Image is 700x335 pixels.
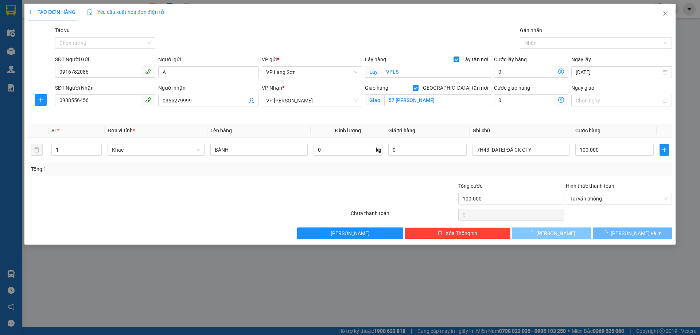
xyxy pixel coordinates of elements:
[210,128,232,133] span: Tên hàng
[365,57,386,62] span: Lấy hàng
[437,230,443,236] span: delete
[31,144,43,156] button: delete
[388,144,467,156] input: 0
[494,85,530,91] label: Cước giao hàng
[55,84,155,92] div: SĐT Người Nhận
[558,69,564,74] span: dollar-circle
[262,85,282,91] span: VP Nhận
[388,128,415,133] span: Giá trị hàng
[365,66,382,78] span: Lấy
[384,94,491,106] input: Giao tận nơi
[382,66,491,78] input: Lấy tận nơi
[87,9,93,15] img: icon
[660,144,669,156] button: plus
[365,94,384,106] span: Giao
[446,229,477,237] span: Xóa Thông tin
[28,9,75,15] span: TẠO ĐƠN HÀNG
[558,97,564,103] span: dollar-circle
[405,227,511,239] button: deleteXóa Thông tin
[536,229,575,237] span: [PERSON_NAME]
[528,230,536,235] span: loading
[108,128,135,133] span: Đơn vị tính
[297,227,403,239] button: [PERSON_NAME]
[655,4,676,24] button: Close
[512,227,591,239] button: [PERSON_NAME]
[35,94,47,106] button: plus
[375,144,382,156] span: kg
[459,55,491,63] span: Lấy tận nơi
[249,98,254,104] span: user-add
[365,85,388,91] span: Giao hàng
[331,229,370,237] span: [PERSON_NAME]
[35,97,46,103] span: plus
[112,144,200,155] span: Khác
[158,84,258,92] div: Người nhận
[31,165,270,173] div: Tổng: 1
[210,144,307,156] input: VD: Bàn, Ghế
[470,124,572,138] th: Ghi chú
[571,57,591,62] label: Ngày lấy
[576,68,661,76] input: Ngày lấy
[55,27,70,33] label: Tác vụ
[472,144,569,156] input: Ghi Chú
[458,183,482,189] span: Tổng cước
[55,55,155,63] div: SĐT Người Gửi
[87,9,164,15] span: Yêu cầu xuất hóa đơn điện tử
[611,229,662,237] span: [PERSON_NAME] và In
[576,97,661,105] input: Ngày giao
[419,84,491,92] span: [GEOGRAPHIC_DATA] tận nơi
[520,27,542,33] label: Gán nhãn
[575,128,600,133] span: Cước hàng
[266,67,358,78] span: VP Lạng Sơn
[494,94,554,106] input: Cước giao hàng
[660,147,669,153] span: plus
[51,128,57,133] span: SL
[494,57,527,62] label: Cước lấy hàng
[593,227,672,239] button: [PERSON_NAME] và In
[266,95,358,106] span: VP Minh Khai
[335,128,361,133] span: Định lượng
[350,209,458,222] div: Chưa thanh toán
[570,193,668,204] span: Tại văn phòng
[158,55,258,63] div: Người gửi
[145,69,151,74] span: phone
[145,97,151,103] span: phone
[603,230,611,235] span: loading
[494,66,554,78] input: Cước lấy hàng
[662,11,668,16] span: close
[571,85,594,91] label: Ngày giao
[262,55,362,63] div: VP gửi
[566,183,614,189] label: Hình thức thanh toán
[28,9,33,15] span: plus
